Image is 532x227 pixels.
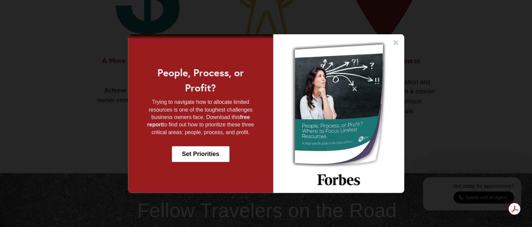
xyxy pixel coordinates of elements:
span: Trying to navigate how to allocate limited resources is one of the toughest challenges business o... [148,99,253,120]
h2: People, Process, or Profit? [141,65,260,95]
a: Set Priorities [172,146,229,162]
img: GOF LeadGen Popup [273,34,404,193]
span: to find out how to prioritize these three critical areas: people, process, and profit. [152,122,254,135]
strong: free report [147,114,250,127]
